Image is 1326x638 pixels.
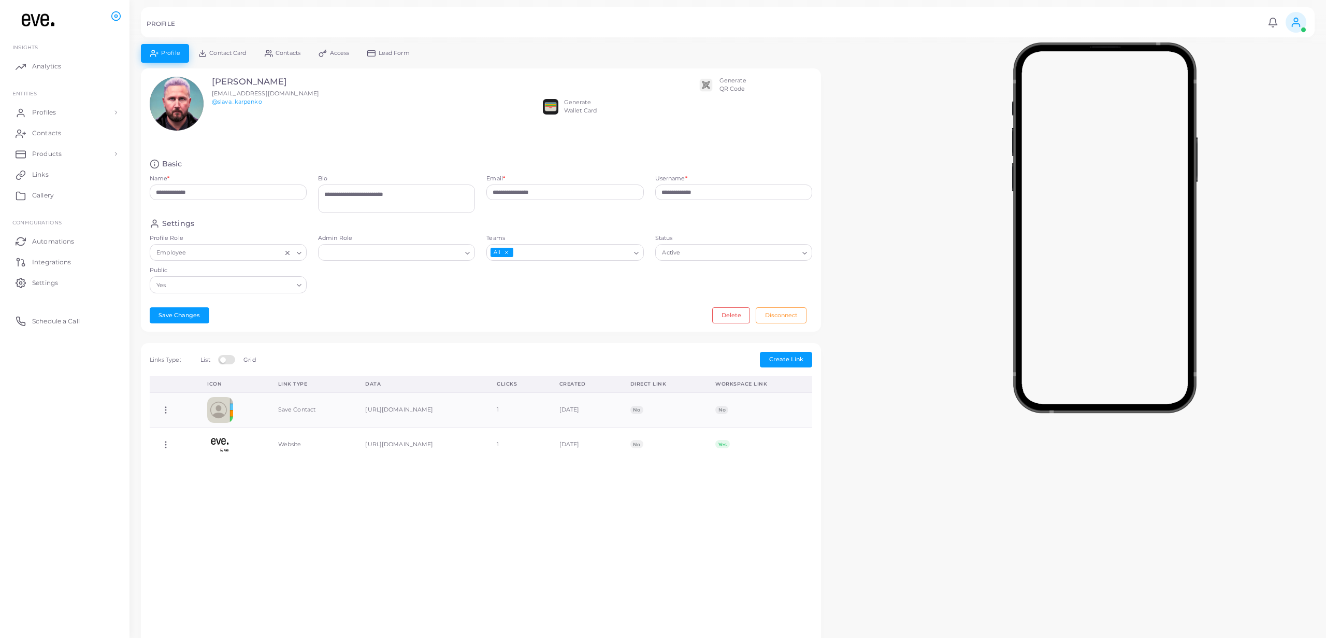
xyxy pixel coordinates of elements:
[32,237,74,246] span: Automations
[497,380,536,388] div: Clicks
[8,164,122,185] a: Links
[1012,42,1198,413] img: phone-mock.b55596b7.png
[548,392,619,427] td: [DATE]
[32,170,49,179] span: Links
[8,102,122,123] a: Profiles
[330,50,350,56] span: Access
[12,90,37,96] span: ENTITIES
[32,149,62,159] span: Products
[756,307,806,323] button: Disconnect
[365,380,474,388] div: Data
[543,99,558,115] img: apple-wallet.png
[32,62,61,71] span: Analytics
[712,307,750,323] button: Delete
[150,234,307,243] label: Profile Role
[698,77,714,93] img: qr2.png
[212,90,319,97] span: [EMAIL_ADDRESS][DOMAIN_NAME]
[32,317,80,326] span: Schedule a Call
[8,185,122,206] a: Gallery
[12,44,38,50] span: INSIGHTS
[8,310,122,331] a: Schedule a Call
[318,234,475,243] label: Admin Role
[12,219,62,225] span: Configurations
[9,10,67,29] img: logo
[32,191,54,200] span: Gallery
[209,50,246,56] span: Contact Card
[32,129,61,138] span: Contacts
[155,280,168,291] span: Yes
[630,440,643,448] span: No
[155,248,188,259] span: Employee
[200,356,210,364] label: List
[8,144,122,164] a: Products
[168,279,293,291] input: Search for option
[514,247,630,259] input: Search for option
[8,56,122,77] a: Analytics
[323,247,461,259] input: Search for option
[161,50,180,56] span: Profile
[162,159,182,169] h4: Basic
[318,244,475,261] div: Search for option
[212,77,319,87] h3: [PERSON_NAME]
[655,175,687,183] label: Username
[655,234,812,243] label: Status
[548,427,619,461] td: [DATE]
[715,440,729,448] span: Yes
[267,392,354,427] td: Save Contact
[559,380,608,388] div: Created
[564,98,597,115] div: Generate Wallet Card
[278,380,343,388] div: Link Type
[486,244,643,261] div: Search for option
[267,427,354,461] td: Website
[661,248,682,259] span: Active
[491,248,513,258] span: All
[760,352,812,367] button: Create Link
[486,234,643,243] label: Teams
[715,380,801,388] div: Workspace Link
[354,392,485,427] td: [URL][DOMAIN_NAME]
[150,356,181,363] span: Links Type:
[32,278,58,288] span: Settings
[207,397,233,423] img: contactcard.png
[486,175,505,183] label: Email
[32,108,56,117] span: Profiles
[162,219,194,229] h4: Settings
[8,123,122,144] a: Contacts
[150,276,307,293] div: Search for option
[150,376,196,392] th: Action
[655,244,812,261] div: Search for option
[683,247,798,259] input: Search for option
[354,427,485,461] td: [URL][DOMAIN_NAME]
[150,175,170,183] label: Name
[715,406,728,414] span: No
[189,247,281,259] input: Search for option
[485,427,547,461] td: 1
[32,258,71,267] span: Integrations
[276,50,300,56] span: Contacts
[207,432,233,458] img: LoNHhPQ00RgdRioZ6o2gHRBMPSPZF6ll-1702384002333.png
[379,50,410,56] span: Lead Form
[8,231,122,251] a: Automations
[284,248,291,257] button: Clear Selected
[503,249,510,256] button: Deselect All
[150,307,209,323] button: Save Changes
[243,356,255,364] label: Grid
[630,406,643,414] span: No
[150,244,307,261] div: Search for option
[485,392,547,427] td: 1
[8,251,122,272] a: Integrations
[147,20,175,27] h5: PROFILE
[150,266,307,275] label: Public
[212,98,262,105] a: @slava_karpenko
[318,175,475,183] label: Bio
[719,77,746,93] div: Generate QR Code
[769,356,803,363] span: Create Link
[630,380,693,388] div: Direct Link
[207,380,255,388] div: Icon
[8,272,122,293] a: Settings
